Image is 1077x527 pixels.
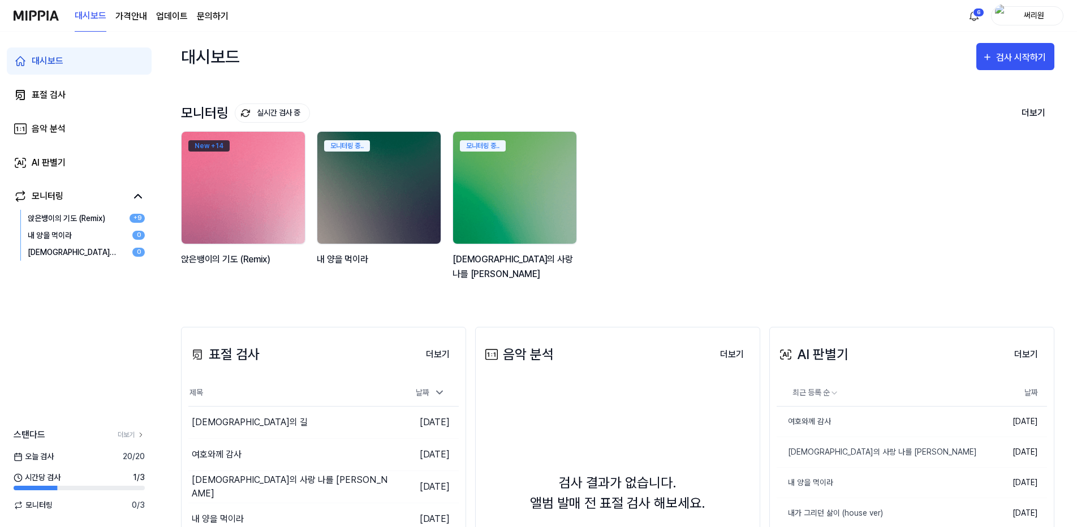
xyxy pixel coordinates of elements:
[453,132,576,244] img: backgroundIamge
[317,132,441,244] img: backgroundIamge
[7,115,152,142] a: 음악 분석
[1012,9,1056,21] div: 써리원
[981,379,1047,407] th: 날짜
[391,407,459,439] td: [DATE]
[28,210,145,227] a: 앉은뱅이의 기도 (Remix)+9
[996,50,1049,65] div: 검사 시작하기
[192,473,391,500] div: [DEMOGRAPHIC_DATA]의 사랑 나를 [PERSON_NAME]
[1013,101,1054,125] button: 더보기
[976,43,1054,70] button: 검사 시작하기
[981,407,1047,437] td: [DATE]
[411,383,450,402] div: 날짜
[391,471,459,503] td: [DATE]
[188,379,391,407] th: 제목
[7,81,152,109] a: 표절 검사
[991,6,1063,25] button: profile써리원
[14,189,127,203] a: 모니터링
[777,344,848,365] div: AI 판별기
[130,214,145,223] div: +9
[981,437,1047,468] td: [DATE]
[32,189,63,203] div: 모니터링
[32,122,66,136] div: 음악 분석
[7,47,152,75] a: 대시보드
[115,10,147,23] button: 가격안내
[777,446,977,458] div: [DEMOGRAPHIC_DATA]의 사랑 나를 [PERSON_NAME]
[973,8,984,17] div: 6
[417,343,459,366] button: 더보기
[188,344,260,365] div: 표절 검사
[777,407,981,437] a: 여호와께 감사
[192,448,242,461] div: 여호와께 감사
[133,472,145,483] span: 1 / 3
[995,5,1009,27] img: profile
[28,244,145,261] a: [DEMOGRAPHIC_DATA]의 사랑 나를 [PERSON_NAME]0
[777,477,833,489] div: 내 양을 먹이라
[175,126,311,249] img: backgroundIamge
[28,213,118,224] div: 앉은뱅이의 기도 (Remix)
[118,430,145,440] a: 더보기
[181,43,240,70] div: 대시보드
[32,54,63,68] div: 대시보드
[156,10,188,23] a: 업데이트
[324,140,370,152] div: 모니터링 중..
[28,230,121,241] div: 내 양을 먹이라
[391,439,459,471] td: [DATE]
[965,7,983,25] button: 알림6
[777,507,883,519] div: 내가 그리던 삶이 (house ver)
[123,451,145,463] span: 20 / 20
[530,473,705,513] div: 검사 결과가 없습니다. 앨범 발매 전 표절 검사 해보세요.
[7,149,152,176] a: AI 판별기
[32,88,66,102] div: 표절 검사
[981,468,1047,498] td: [DATE]
[132,248,145,257] div: 0
[777,437,981,467] a: [DEMOGRAPHIC_DATA]의 사랑 나를 [PERSON_NAME]
[192,512,244,526] div: 내 양을 먹이라
[14,472,61,483] span: 시간당 검사
[132,499,145,511] span: 0 / 3
[460,140,506,152] div: 모니터링 중..
[181,131,308,293] a: New +14backgroundIamge앉은뱅이의 기도 (Remix)
[967,9,981,23] img: 알림
[235,103,310,123] button: 실시간 검사 중
[14,499,53,511] span: 모니터링
[483,344,554,365] div: 음악 분석
[181,252,308,281] div: 앉은뱅이의 기도 (Remix)
[453,252,579,281] div: [DEMOGRAPHIC_DATA]의 사랑 나를 [PERSON_NAME]
[197,10,229,23] a: 문의하기
[181,103,310,123] div: 모니터링
[32,156,66,170] div: AI 판별기
[317,131,443,293] a: 모니터링 중..backgroundIamge내 양을 먹이라
[777,468,981,498] a: 내 양을 먹이라
[711,343,753,366] button: 더보기
[453,131,579,293] a: 모니터링 중..backgroundIamge[DEMOGRAPHIC_DATA]의 사랑 나를 [PERSON_NAME]
[28,227,145,244] a: 내 양을 먹이라0
[28,247,121,258] div: [DEMOGRAPHIC_DATA]의 사랑 나를 [PERSON_NAME]
[132,231,145,240] div: 0
[188,140,230,152] div: New + 14
[192,416,308,429] div: [DEMOGRAPHIC_DATA]의 길
[240,107,251,119] img: monitoring Icon
[1005,343,1047,366] button: 더보기
[14,451,54,463] span: 오늘 검사
[777,416,831,427] div: 여호와께 감사
[14,428,45,442] span: 스탠다드
[75,1,106,32] a: 대시보드
[317,252,443,281] div: 내 양을 먹이라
